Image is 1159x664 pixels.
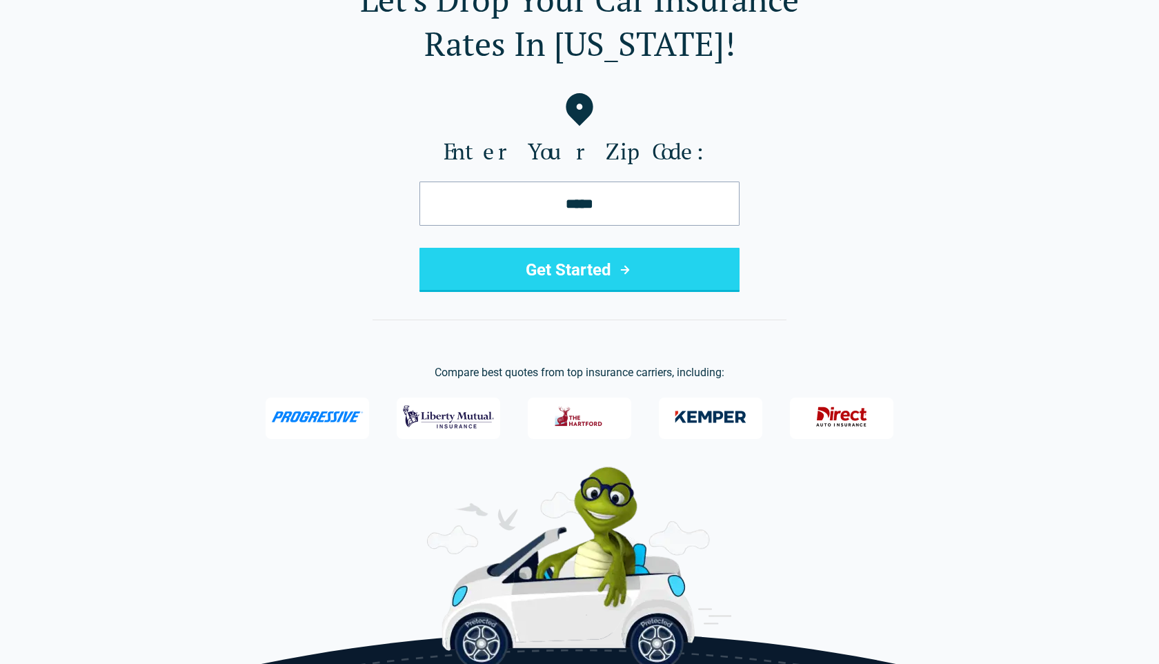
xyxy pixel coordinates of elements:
button: Get Started [419,248,740,292]
img: Progressive [271,411,364,422]
p: Compare best quotes from top insurance carriers, including: [22,364,1137,381]
img: Liberty Mutual [403,399,494,435]
img: The Hartford [546,399,613,435]
img: Direct General [808,399,875,435]
label: Enter Your Zip Code: [22,137,1137,165]
img: Kemper [665,399,756,435]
